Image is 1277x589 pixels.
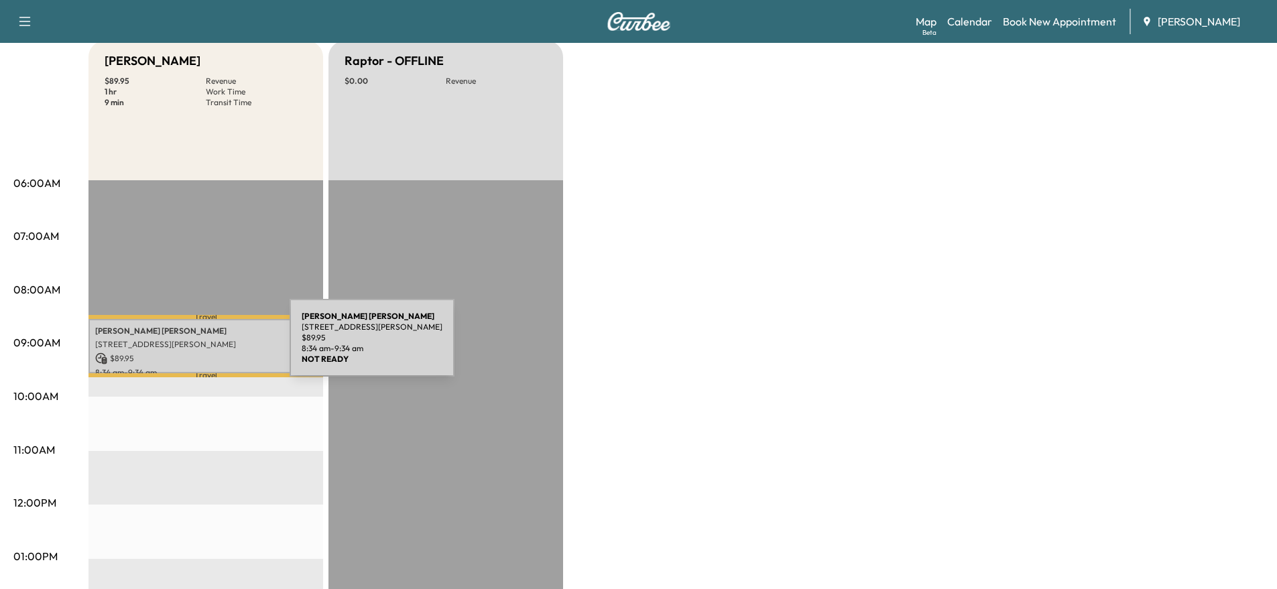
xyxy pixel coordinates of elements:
p: 11:00AM [13,442,55,458]
p: [STREET_ADDRESS][PERSON_NAME] [302,322,442,332]
p: 07:00AM [13,228,59,244]
a: Book New Appointment [1003,13,1116,29]
p: 06:00AM [13,175,60,191]
p: Transit Time [206,97,307,108]
p: 08:00AM [13,281,60,298]
p: [PERSON_NAME] [PERSON_NAME] [95,326,316,336]
h5: Raptor - OFFLINE [345,52,444,70]
p: 09:00AM [13,334,60,350]
div: Beta [922,27,936,38]
p: Revenue [206,76,307,86]
p: 10:00AM [13,388,58,404]
p: 01:00PM [13,548,58,564]
p: Travel [88,373,323,378]
p: $ 89.95 [302,332,442,343]
p: Revenue [446,76,547,86]
a: MapBeta [916,13,936,29]
p: $ 0.00 [345,76,446,86]
p: [STREET_ADDRESS][PERSON_NAME] [95,339,316,350]
p: Travel [88,315,323,318]
p: $ 89.95 [95,352,316,365]
p: 12:00PM [13,495,56,511]
img: Curbee Logo [607,12,671,31]
p: $ 89.95 [105,76,206,86]
b: NOT READY [302,354,349,364]
a: Calendar [947,13,992,29]
p: 9 min [105,97,206,108]
b: [PERSON_NAME] [PERSON_NAME] [302,311,434,321]
p: 8:34 am - 9:34 am [302,343,442,354]
span: [PERSON_NAME] [1158,13,1240,29]
p: 8:34 am - 9:34 am [95,367,316,378]
p: 1 hr [105,86,206,97]
h5: [PERSON_NAME] [105,52,200,70]
p: Work Time [206,86,307,97]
